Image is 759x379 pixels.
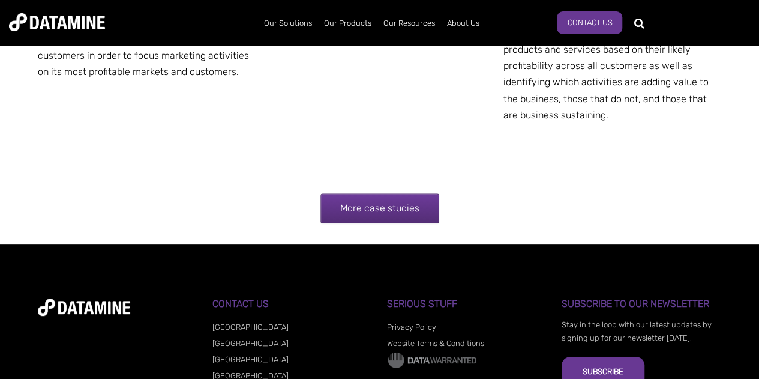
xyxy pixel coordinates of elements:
[318,8,377,39] a: Our Products
[441,8,485,39] a: About Us
[212,323,289,332] a: [GEOGRAPHIC_DATA]
[377,8,441,39] a: Our Resources
[562,299,722,309] h3: Subscribe to our Newsletter
[38,299,130,316] img: datamine-logo-white
[38,15,256,80] p: Datamine’s client, a wholesaler of FMCG, wanted to analyse the net profitability of individual cu...
[387,351,477,369] img: Data Warranted Logo
[562,318,722,345] p: Stay in the loop with our latest updates by signing up for our newsletter [DATE]!
[557,11,622,34] a: Contact us
[258,8,318,39] a: Our Solutions
[212,339,289,348] a: [GEOGRAPHIC_DATA]
[212,355,289,364] a: [GEOGRAPHIC_DATA]
[387,323,436,332] a: Privacy Policy
[503,9,722,123] p: In addition to helping focus marketing campaigns, the analysis can drive development of new produ...
[212,299,373,309] h3: Contact Us
[387,299,547,309] h3: Serious Stuff
[387,339,484,348] a: Website Terms & Conditions
[9,13,105,31] img: Datamine
[320,193,439,223] a: More case studies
